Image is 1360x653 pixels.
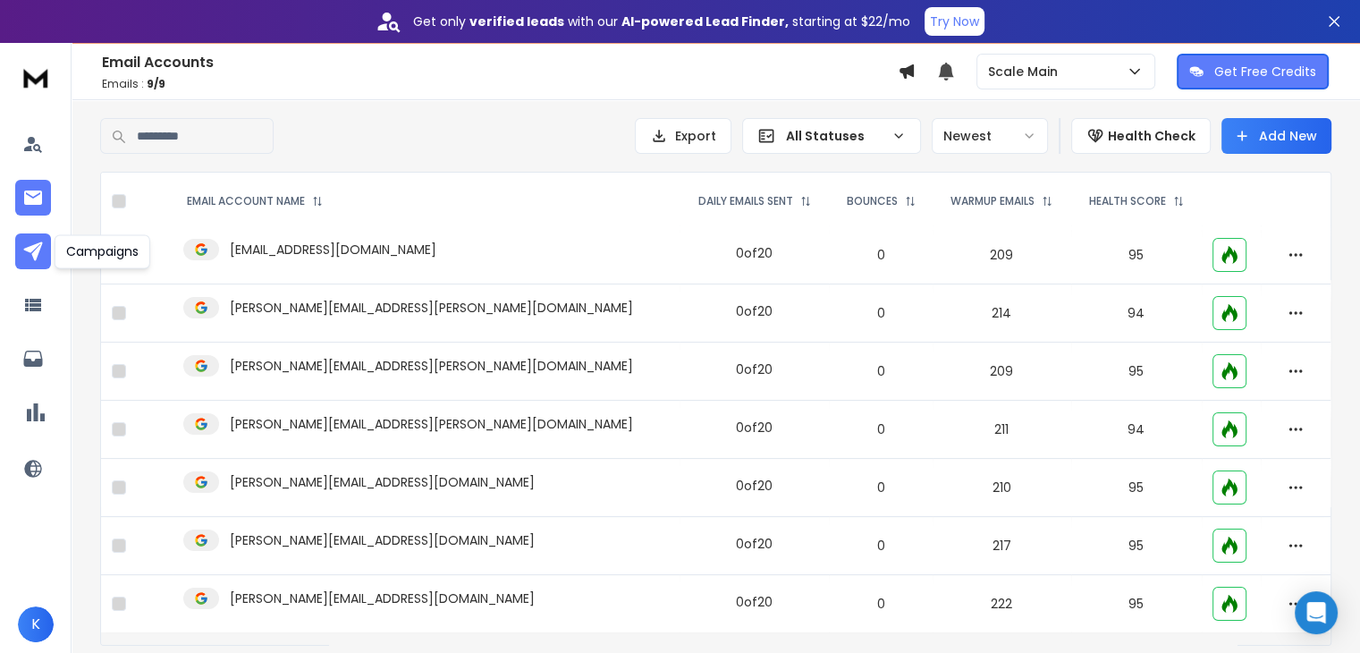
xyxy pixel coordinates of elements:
p: [PERSON_NAME][EMAIL_ADDRESS][DOMAIN_NAME] [230,589,535,607]
p: Scale Main [988,63,1065,81]
p: [PERSON_NAME][EMAIL_ADDRESS][PERSON_NAME][DOMAIN_NAME] [230,357,633,375]
p: BOUNCES [847,194,898,208]
td: 94 [1071,284,1202,343]
td: 95 [1071,459,1202,517]
p: [PERSON_NAME][EMAIL_ADDRESS][DOMAIN_NAME] [230,473,535,491]
strong: verified leads [469,13,564,30]
td: 95 [1071,343,1202,401]
td: 209 [933,343,1071,401]
div: 0 of 20 [736,360,773,378]
p: 0 [840,479,922,496]
button: Health Check [1071,118,1211,154]
p: 0 [840,537,922,555]
button: Try Now [925,7,984,36]
p: [PERSON_NAME][EMAIL_ADDRESS][DOMAIN_NAME] [230,531,535,549]
p: Health Check [1108,127,1195,145]
p: [PERSON_NAME][EMAIL_ADDRESS][PERSON_NAME][DOMAIN_NAME] [230,415,633,433]
div: 0 of 20 [736,535,773,553]
p: HEALTH SCORE [1089,194,1166,208]
div: 0 of 20 [736,477,773,495]
p: All Statuses [786,127,884,145]
td: 222 [933,575,1071,633]
button: Get Free Credits [1177,54,1329,89]
img: logo [18,61,54,94]
div: Open Intercom Messenger [1295,591,1338,634]
p: 0 [840,304,922,322]
button: K [18,606,54,642]
div: 0 of 20 [736,302,773,320]
button: Export [635,118,731,154]
p: Get Free Credits [1214,63,1316,81]
p: 0 [840,595,922,613]
button: Add New [1221,118,1331,154]
p: WARMUP EMAILS [950,194,1035,208]
td: 95 [1071,575,1202,633]
td: 95 [1071,517,1202,575]
td: 210 [933,459,1071,517]
p: Try Now [930,13,979,30]
td: 214 [933,284,1071,343]
p: 0 [840,420,922,438]
p: Emails : [102,77,898,91]
div: 0 of 20 [736,593,773,611]
p: DAILY EMAILS SENT [698,194,793,208]
span: 9 / 9 [147,76,165,91]
strong: AI-powered Lead Finder, [621,13,789,30]
p: 0 [840,246,922,264]
div: EMAIL ACCOUNT NAME [187,194,323,208]
p: Get only with our starting at $22/mo [413,13,910,30]
p: 0 [840,362,922,380]
div: 0 of 20 [736,244,773,262]
div: Campaigns [55,234,150,268]
td: 209 [933,226,1071,284]
h1: Email Accounts [102,52,898,73]
td: 95 [1071,226,1202,284]
div: 0 of 20 [736,419,773,437]
td: 217 [933,517,1071,575]
td: 211 [933,401,1071,459]
button: Newest [932,118,1048,154]
p: [PERSON_NAME][EMAIL_ADDRESS][PERSON_NAME][DOMAIN_NAME] [230,299,633,317]
p: [EMAIL_ADDRESS][DOMAIN_NAME] [230,241,436,259]
td: 94 [1071,401,1202,459]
